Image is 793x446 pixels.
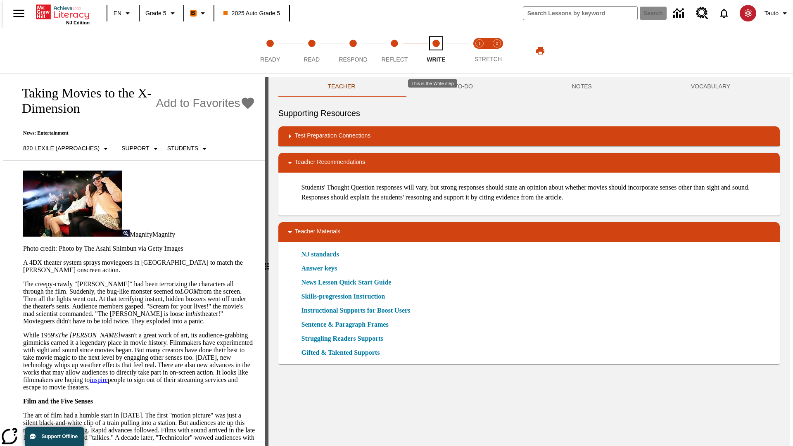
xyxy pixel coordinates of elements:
button: VOCABULARY [641,77,780,97]
h1: Taking Movies to the X-Dimension [13,85,152,116]
p: Students [167,144,198,153]
div: Instructional Panel Tabs [278,77,780,97]
button: Grade: Grade 5, Select a grade [142,6,181,21]
button: Reflect step 4 of 5 [370,28,418,74]
div: Press Enter or Spacebar and then press right and left arrow keys to move the slider [265,77,268,446]
p: Teacher Recommendations [295,158,365,168]
div: Test Preparation Connections [278,126,780,146]
img: Panel in front of the seats sprays water mist to the happy audience at a 4DX-equipped theater. [23,171,122,237]
p: Students' Thought Question responses will vary, but strong responses should state an opinion abou... [302,183,773,202]
span: Add to Favorites [156,97,240,110]
div: Home [36,3,90,25]
button: Select a new avatar [735,2,761,24]
a: Instructional Supports for Boost Users, Will open in new browser window or tab [302,306,411,316]
button: Respond step 3 of 5 [329,28,377,74]
input: search field [523,7,637,20]
button: Select Lexile, 820 Lexile (Approaches) [20,141,114,156]
em: this [191,310,200,317]
button: Write step 5 of 5 [412,28,460,74]
a: Struggling Readers Supports [302,334,388,344]
div: Teacher Materials [278,222,780,242]
div: This is the Write step [408,79,457,88]
button: Profile/Settings [761,6,793,21]
a: Skills-progression Instruction, Will open in new browser window or tab [302,292,385,301]
p: Support [121,144,149,153]
p: The creepy-crawly "[PERSON_NAME]" had been terrorizing the characters all through the film. Sudde... [23,280,255,325]
p: Teacher Materials [295,227,341,237]
a: Sentence & Paragraph Frames, Will open in new browser window or tab [302,320,389,330]
span: STRETCH [475,56,502,62]
span: Reflect [382,56,408,63]
span: Support Offline [42,434,78,439]
span: Ready [260,56,280,63]
a: Data Center [668,2,691,25]
span: Magnify [130,231,152,238]
button: Scaffolds, Support [118,141,164,156]
img: avatar image [740,5,756,21]
a: NJ standards [302,249,344,259]
button: Ready step 1 of 5 [246,28,294,74]
a: Resource Center, Will open in new tab [691,2,713,24]
em: LOOM [180,288,199,295]
h6: Supporting Resources [278,107,780,120]
button: Open side menu [7,1,31,26]
button: Add to Favorites - Taking Movies to the X-Dimension [156,96,255,111]
span: Write [427,56,445,63]
span: Tauto [765,9,779,18]
button: Language: EN, Select a language [110,6,136,21]
button: Read step 2 of 5 [287,28,335,74]
text: 2 [496,41,498,45]
div: reading [3,77,265,442]
div: Teacher Recommendations [278,153,780,173]
p: Photo credit: Photo by The Asahi Shimbun via Getty Images [23,245,255,252]
p: 820 Lexile (Approaches) [23,144,100,153]
button: NOTES [522,77,641,97]
p: Test Preparation Connections [295,131,371,141]
button: TO-DO [405,77,522,97]
p: While 1959's wasn't a great work of art, its audience-grabbing gimmicks earned it a legendary pla... [23,332,255,391]
img: Magnify [122,230,130,237]
button: Stretch Read step 1 of 2 [468,28,491,74]
em: The [PERSON_NAME] [58,332,121,339]
span: EN [114,9,121,18]
button: Stretch Respond step 2 of 2 [485,28,509,74]
button: Print [527,43,553,58]
a: Answer keys, Will open in new browser window or tab [302,263,337,273]
div: activity [268,77,790,446]
a: News Lesson Quick Start Guide, Will open in new browser window or tab [302,278,392,287]
span: NJ Edition [66,20,90,25]
span: Magnify [152,231,175,238]
span: Read [304,56,320,63]
button: Boost Class color is orange. Change class color [187,6,211,21]
button: Select Student [164,141,213,156]
a: inspire [90,376,108,383]
span: B [191,8,195,18]
a: Gifted & Talented Supports [302,348,385,358]
text: 1 [478,41,480,45]
strong: Film and the Five Senses [23,398,93,405]
a: Notifications [713,2,735,24]
p: News: Entertainment [13,130,255,136]
span: 2025 Auto Grade 5 [223,9,280,18]
p: A 4DX theater system sprays moviegoers in [GEOGRAPHIC_DATA] to match the [PERSON_NAME] onscreen a... [23,259,255,274]
button: Support Offline [25,427,84,446]
span: Respond [339,56,367,63]
button: Teacher [278,77,405,97]
span: Grade 5 [145,9,166,18]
